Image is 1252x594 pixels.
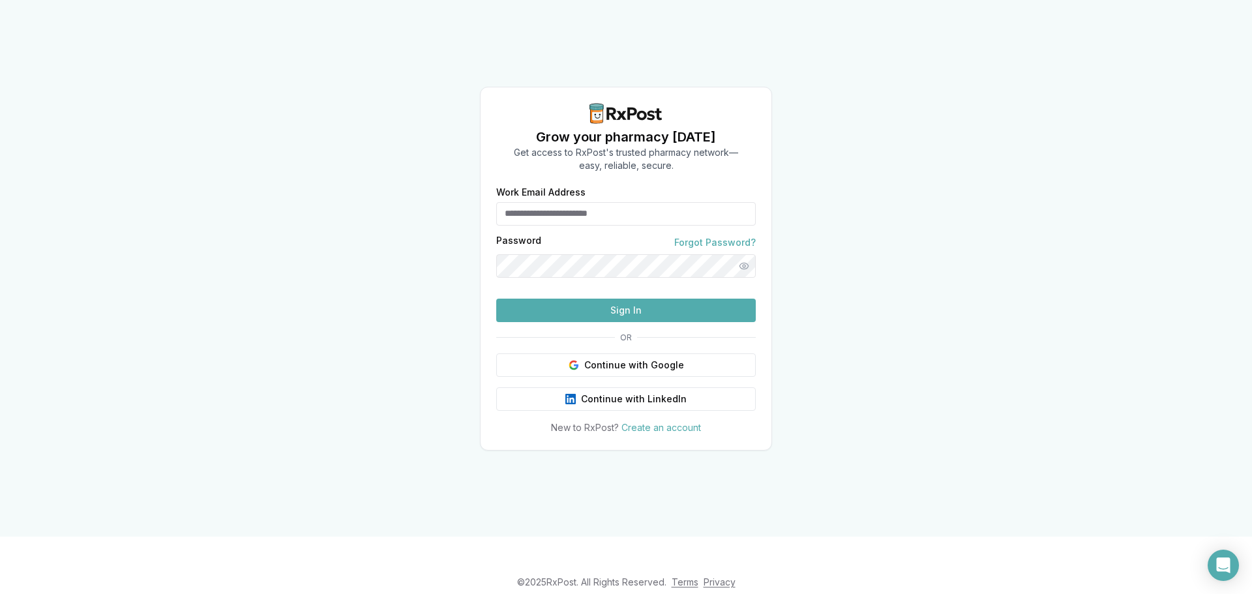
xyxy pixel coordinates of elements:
p: Get access to RxPost's trusted pharmacy network— easy, reliable, secure. [514,146,738,172]
a: Forgot Password? [674,236,756,249]
button: Sign In [496,299,756,322]
img: LinkedIn [565,394,576,404]
label: Password [496,236,541,249]
span: OR [615,333,637,343]
button: Continue with Google [496,353,756,377]
a: Terms [672,576,698,587]
button: Continue with LinkedIn [496,387,756,411]
label: Work Email Address [496,188,756,197]
h1: Grow your pharmacy [DATE] [514,128,738,146]
img: RxPost Logo [584,103,668,124]
div: Open Intercom Messenger [1208,550,1239,581]
a: Create an account [621,422,701,433]
img: Google [569,360,579,370]
button: Show password [732,254,756,278]
span: New to RxPost? [551,422,619,433]
a: Privacy [704,576,736,587]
